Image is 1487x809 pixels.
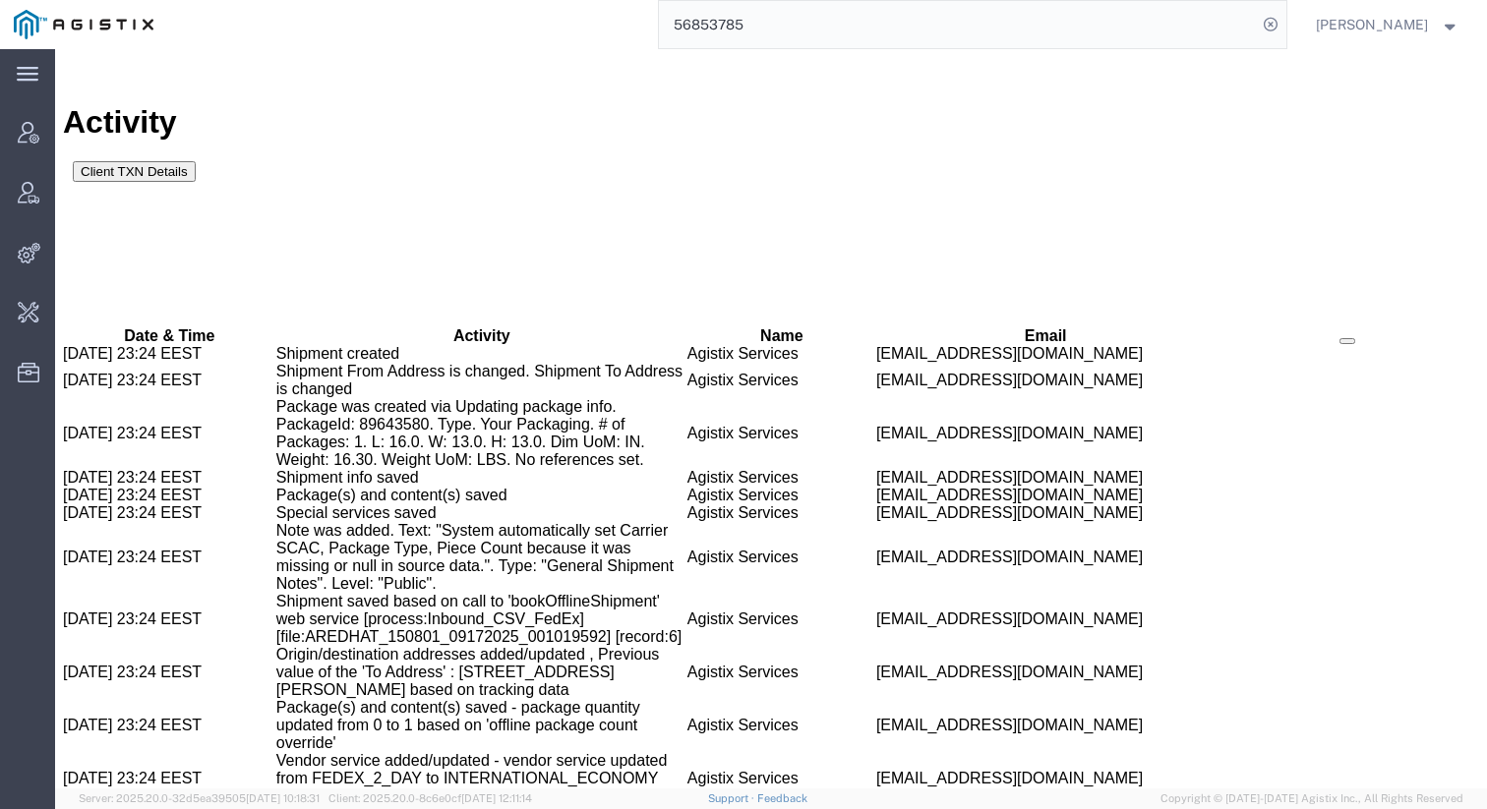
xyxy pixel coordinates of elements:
td: Package(s) and content(s) saved - package quantity updated from 0 to 1 based on 'offline package ... [221,650,632,703]
td: [DATE] 23:24 EEST [8,650,221,703]
span: [EMAIL_ADDRESS][DOMAIN_NAME] [821,455,1088,472]
td: [DATE] 23:24 EEST [8,597,221,650]
td: Agistix Services [632,455,821,473]
span: [EMAIL_ADDRESS][DOMAIN_NAME] [821,322,1088,339]
td: Agistix Services [632,597,821,650]
td: Agistix Services [632,420,821,437]
span: [EMAIL_ADDRESS][DOMAIN_NAME] [821,499,1088,516]
span: [EMAIL_ADDRESS][DOMAIN_NAME] [821,376,1088,392]
td: Agistix Services [632,473,821,544]
span: [DATE] 10:18:31 [246,792,320,804]
span: [EMAIL_ADDRESS][DOMAIN_NAME] [821,721,1088,737]
span: [EMAIL_ADDRESS][DOMAIN_NAME] [821,437,1088,454]
td: Shipment info saved [221,420,632,437]
td: Agistix Services [632,296,821,314]
td: Special services saved [221,455,632,473]
td: [DATE] 23:24 EEST [8,314,221,349]
span: Server: 2025.20.0-32d5ea39505 [79,792,320,804]
a: Support [708,792,757,804]
td: [DATE] 23:24 EEST [8,544,221,597]
span: [DATE] 12:11:14 [461,792,532,804]
td: Shipment saved based on call to 'bookOfflineShipment' web service [process:Inbound_CSV_FedEx] [fi... [221,544,632,597]
td: [DATE] 23:24 EEST [8,420,221,437]
td: [DATE] 23:24 EEST [8,437,221,455]
td: Package was created via Updating package info. PackageId: 89643580. Type. Your Packaging. # of Pa... [221,349,632,420]
td: Note was added. Text: "System automatically set Carrier SCAC, Package Type, Piece Count because i... [221,473,632,544]
button: [PERSON_NAME] [1315,13,1460,36]
a: Feedback [757,792,807,804]
button: Manage table columns [1284,289,1300,295]
td: Origin/destination addresses added/updated , Previous value of the 'To Address' : [STREET_ADDRESS... [221,597,632,650]
span: [EMAIL_ADDRESS][DOMAIN_NAME] [821,614,1088,631]
th: Activity: activate to sort column ascending [221,278,632,296]
td: Package(s) and content(s) saved [221,437,632,455]
span: Client: 2025.20.0-8c6e0cf [328,792,532,804]
span: [EMAIL_ADDRESS][DOMAIN_NAME] [821,561,1088,578]
td: [DATE] 23:24 EEST [8,349,221,420]
th: Name: activate to sort column ascending [632,278,821,296]
td: Agistix Services [632,314,821,349]
iframe: FS Legacy Container [55,49,1487,788]
td: Agistix Services [632,437,821,455]
td: Shipment created [221,296,632,314]
span: Daria Moshkova [1316,14,1428,35]
td: Agistix Services [632,650,821,703]
td: [DATE] 23:24 EEST [8,296,221,314]
span: [EMAIL_ADDRESS][DOMAIN_NAME] [821,420,1088,436]
td: Agistix Services [632,703,821,756]
img: logo [14,10,153,39]
td: Vendor service added/updated - vendor service updated from FEDEX_2_DAY to INTERNATIONAL_ECONOMY b... [221,703,632,756]
th: Email: activate to sort column ascending [821,278,1160,296]
td: Agistix Services [632,544,821,597]
input: Search for shipment number, reference number [659,1,1257,48]
span: Copyright © [DATE]-[DATE] Agistix Inc., All Rights Reserved [1160,790,1463,807]
td: Shipment From Address is changed. Shipment To Address is changed [221,314,632,349]
td: [DATE] 23:24 EEST [8,703,221,756]
td: [DATE] 23:24 EEST [8,455,221,473]
td: [DATE] 23:24 EEST [8,473,221,544]
span: [EMAIL_ADDRESS][DOMAIN_NAME] [821,667,1088,684]
td: Agistix Services [632,349,821,420]
span: [EMAIL_ADDRESS][DOMAIN_NAME] [821,296,1088,313]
